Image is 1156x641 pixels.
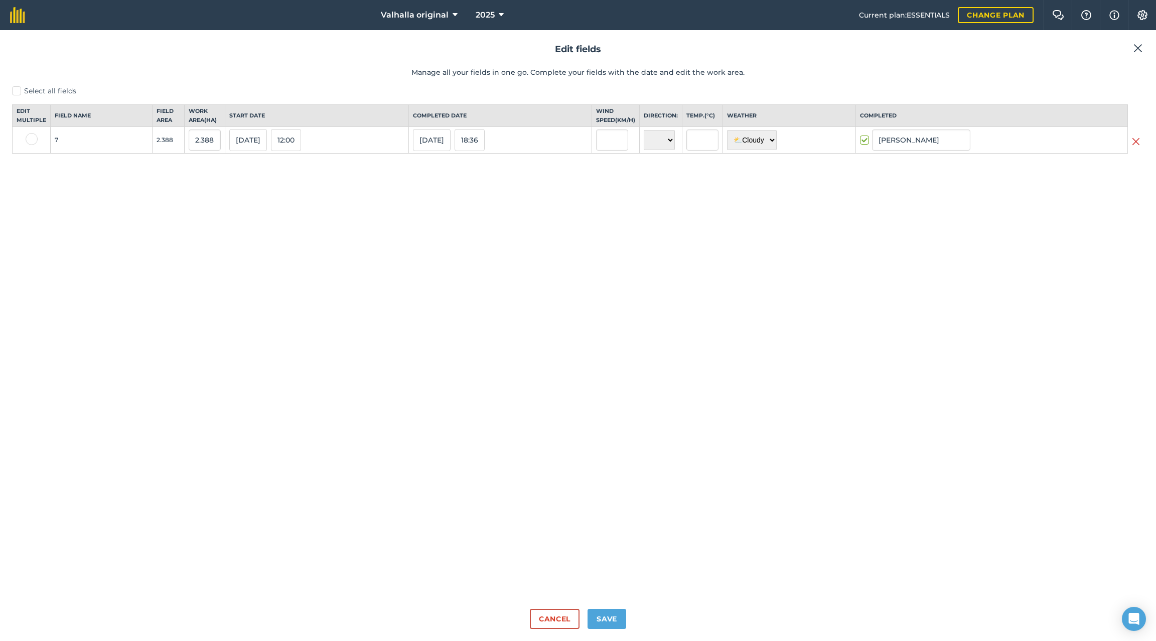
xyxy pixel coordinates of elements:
[1080,10,1092,20] img: A question mark icon
[271,129,301,151] button: 12:00
[455,129,485,151] button: 18:36
[640,105,682,127] th: Direction:
[229,129,267,151] button: [DATE]
[1136,10,1148,20] img: A cog icon
[1122,607,1146,631] div: Open Intercom Messenger
[682,105,723,127] th: Temp. ( ° C )
[592,105,640,127] th: Wind speed ( km/h )
[1133,42,1142,54] img: svg+xml;base64,PHN2ZyB4bWxucz0iaHR0cDovL3d3dy53My5vcmcvMjAwMC9zdmciIHdpZHRoPSIyMiIgaGVpZ2h0PSIzMC...
[588,609,626,629] button: Save
[13,105,51,127] th: Edit multiple
[153,127,185,154] td: 2.388
[408,105,592,127] th: Completed date
[476,9,495,21] span: 2025
[413,129,451,151] button: [DATE]
[381,9,449,21] span: Valhalla original
[12,42,1144,57] h2: Edit fields
[10,7,25,23] img: fieldmargin Logo
[1052,10,1064,20] img: Two speech bubbles overlapping with the left bubble in the forefront
[530,609,580,629] button: Cancel
[225,105,408,127] th: Start date
[185,105,225,127] th: Work area ( Ha )
[153,105,185,127] th: Field Area
[12,67,1144,78] p: Manage all your fields in one go. Complete your fields with the date and edit the work area.
[51,127,153,154] td: 7
[856,105,1127,127] th: Completed
[12,86,1144,96] label: Select all fields
[723,105,856,127] th: Weather
[51,105,153,127] th: Field name
[1109,9,1119,21] img: svg+xml;base64,PHN2ZyB4bWxucz0iaHR0cDovL3d3dy53My5vcmcvMjAwMC9zdmciIHdpZHRoPSIxNyIgaGVpZ2h0PSIxNy...
[1132,136,1140,148] img: svg+xml;base64,PHN2ZyB4bWxucz0iaHR0cDovL3d3dy53My5vcmcvMjAwMC9zdmciIHdpZHRoPSIyMiIgaGVpZ2h0PSIzMC...
[958,7,1034,23] a: Change plan
[859,10,950,21] span: Current plan : ESSENTIALS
